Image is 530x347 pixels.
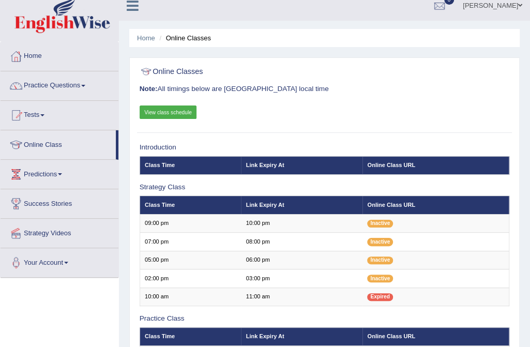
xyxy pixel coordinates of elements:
a: Predictions [1,160,118,186]
th: Class Time [140,327,241,345]
span: Inactive [367,220,393,228]
span: Inactive [367,257,393,264]
td: 11:00 am [241,288,362,306]
a: View class schedule [140,105,197,119]
a: Home [137,34,155,42]
td: 09:00 pm [140,214,241,232]
a: Practice Questions [1,71,118,97]
th: Link Expiry At [241,196,362,214]
th: Online Class URL [362,327,509,345]
th: Class Time [140,156,241,174]
span: Expired [367,293,392,301]
td: 02:00 pm [140,269,241,288]
b: Note: [140,85,158,93]
td: 06:00 pm [241,251,362,269]
h2: Online Classes [140,65,369,79]
a: Success Stories [1,189,118,215]
th: Link Expiry At [241,327,362,345]
td: 08:00 pm [241,233,362,251]
th: Class Time [140,196,241,214]
h3: Practice Class [140,315,510,323]
th: Online Class URL [362,156,509,174]
h3: All timings below are [GEOGRAPHIC_DATA] local time [140,85,510,93]
span: Inactive [367,275,393,282]
span: Inactive [367,238,393,246]
a: Tests [1,101,118,127]
h3: Introduction [140,144,510,152]
td: 10:00 am [140,288,241,306]
th: Link Expiry At [241,156,362,174]
a: Home [1,42,118,68]
a: Your Account [1,248,118,274]
th: Online Class URL [362,196,509,214]
td: 10:00 pm [241,214,362,232]
li: Online Classes [157,33,211,43]
h3: Strategy Class [140,184,510,191]
td: 03:00 pm [241,269,362,288]
td: 07:00 pm [140,233,241,251]
a: Online Class [1,130,116,156]
td: 05:00 pm [140,251,241,269]
a: Strategy Videos [1,219,118,245]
